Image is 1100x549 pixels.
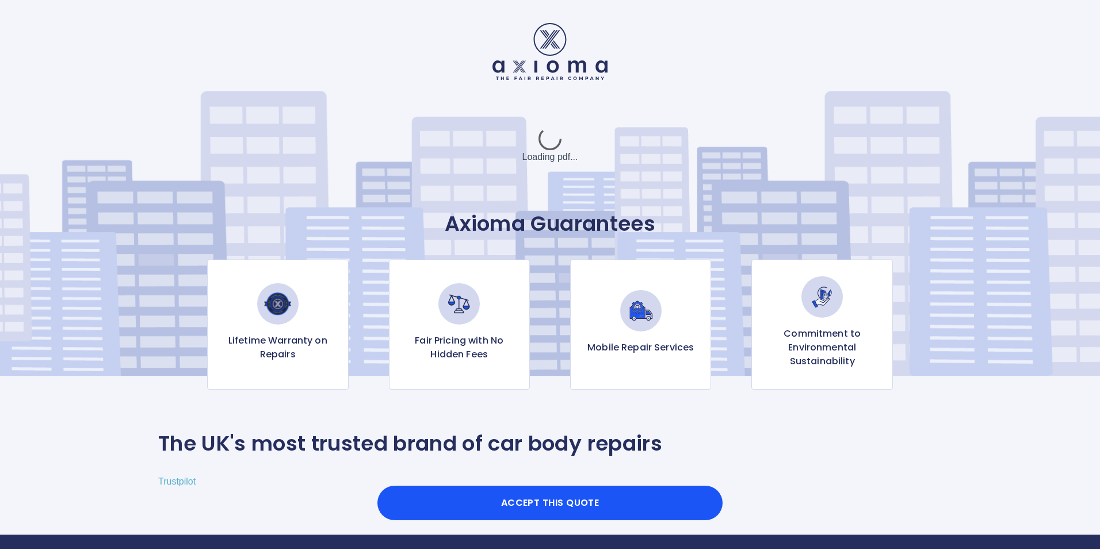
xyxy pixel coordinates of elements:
[620,290,662,331] img: Mobile Repair Services
[587,341,694,354] p: Mobile Repair Services
[158,211,942,237] p: Axioma Guarantees
[761,327,883,368] p: Commitment to Environmental Sustainability
[464,117,636,174] div: Loading pdf...
[257,283,299,325] img: Lifetime Warranty on Repairs
[377,486,723,520] button: Accept this Quote
[158,476,196,486] a: Trustpilot
[399,334,520,361] p: Fair Pricing with No Hidden Fees
[158,431,662,456] p: The UK's most trusted brand of car body repairs
[438,283,480,325] img: Fair Pricing with No Hidden Fees
[492,23,608,80] img: Logo
[801,276,843,318] img: Commitment to Environmental Sustainability
[217,334,338,361] p: Lifetime Warranty on Repairs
